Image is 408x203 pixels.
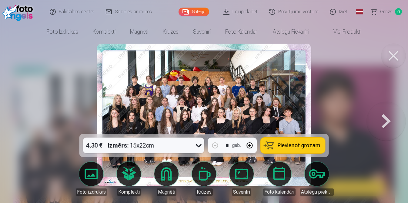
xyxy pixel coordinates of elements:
span: 0 [395,8,402,15]
a: Atslēgu piekariņi [300,162,334,196]
a: Visi produkti [316,23,369,40]
a: Magnēti [149,162,183,196]
div: Magnēti [157,188,176,196]
strong: Izmērs : [108,141,129,150]
img: /fa1 [2,2,36,21]
a: Komplekti [85,23,123,40]
div: gab. [232,142,241,149]
a: Suvenīri [225,162,259,196]
div: Krūzes [196,188,213,196]
a: Galerija [179,8,209,16]
a: Foto kalendāri [262,162,296,196]
a: Atslēgu piekariņi [266,23,316,40]
a: Foto izdrukas [74,162,108,196]
div: Foto kalendāri [263,188,296,196]
div: Atslēgu piekariņi [300,188,334,196]
a: Suvenīri [186,23,218,40]
a: Komplekti [112,162,146,196]
button: Pievienot grozam [261,138,325,153]
a: Foto kalendāri [218,23,266,40]
span: Grozs [380,8,393,15]
a: Magnēti [123,23,156,40]
a: Foto izdrukas [39,23,85,40]
div: 4,30 € [83,138,105,153]
div: Suvenīri [232,188,251,196]
a: Krūzes [156,23,186,40]
div: 15x22cm [108,138,154,153]
span: Pievienot grozam [278,143,320,148]
div: Komplekti [117,188,141,196]
div: Foto izdrukas [76,188,107,196]
a: Krūzes [187,162,221,196]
